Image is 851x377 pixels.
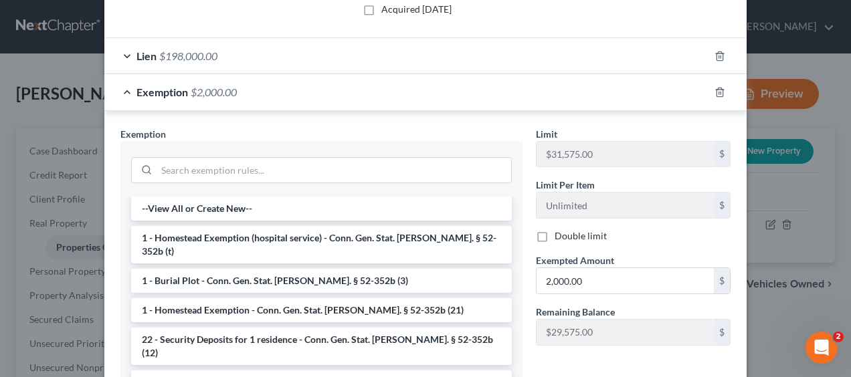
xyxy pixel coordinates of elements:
[136,49,157,62] span: Lien
[714,193,730,218] div: $
[120,128,166,140] span: Exemption
[536,178,595,192] label: Limit Per Item
[191,86,237,98] span: $2,000.00
[157,158,511,183] input: Search exemption rules...
[131,298,512,322] li: 1 - Homestead Exemption - Conn. Gen. Stat. [PERSON_NAME]. § 52-352b (21)
[131,226,512,263] li: 1 - Homestead Exemption (hospital service) - Conn. Gen. Stat. [PERSON_NAME]. § 52-352b (t)
[537,193,714,218] input: --
[537,142,714,167] input: --
[159,49,217,62] span: $198,000.00
[714,320,730,345] div: $
[537,268,714,293] input: 0.00
[131,328,512,365] li: 22 - Security Deposits for 1 residence - Conn. Gen. Stat. [PERSON_NAME]. § 52-352b (12)
[136,86,188,98] span: Exemption
[806,332,838,364] iframe: Intercom live chat
[131,197,512,221] li: --View All or Create New--
[536,305,615,319] label: Remaining Balance
[714,142,730,167] div: $
[381,3,452,16] label: Acquired [DATE]
[536,255,614,266] span: Exempted Amount
[536,128,557,140] span: Limit
[537,320,714,345] input: --
[714,268,730,293] div: $
[833,332,844,342] span: 2
[555,229,607,243] label: Double limit
[131,269,512,293] li: 1 - Burial Plot - Conn. Gen. Stat. [PERSON_NAME]. § 52-352b (3)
